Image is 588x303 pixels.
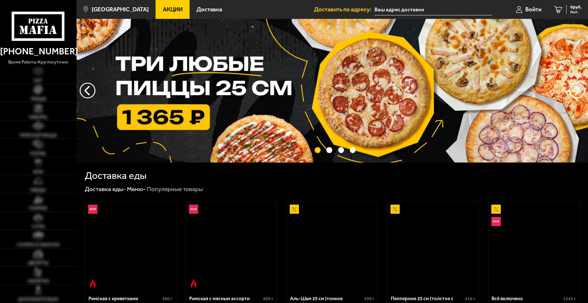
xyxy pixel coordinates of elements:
[569,83,585,98] button: предыдущий
[492,296,562,302] div: Всё включено
[350,147,356,153] button: точки переключения
[85,201,176,291] a: НовинкаОстрое блюдоРимская с креветками
[85,185,126,193] a: Доставка еды-
[326,147,332,153] button: точки переключения
[31,96,46,101] span: Пицца
[563,296,576,301] span: 1345 г
[374,4,492,15] input: Ваш адрес доставки
[163,7,183,13] span: Акции
[33,169,43,174] span: WOK
[29,206,48,210] span: Горячее
[88,279,97,288] img: Острое блюдо
[162,296,173,301] span: 360 г
[30,151,46,156] span: Роллы
[92,7,149,13] span: [GEOGRAPHIC_DATA]
[85,171,146,180] h1: Доставка еды
[32,224,45,229] span: Супы
[189,205,198,214] img: Новинка
[20,133,57,137] span: Римская пицца
[88,205,97,214] img: Новинка
[287,201,378,291] a: АкционныйАль-Шам 25 см (тонкое тесто)
[17,242,60,247] span: Салаты и закуски
[263,296,273,301] span: 400 г
[18,297,58,301] span: Дополнительно
[29,115,47,119] span: Наборы
[391,205,400,214] img: Акционный
[28,279,49,283] span: Напитки
[491,217,500,226] img: Новинка
[88,296,161,302] div: Римская с креветками
[315,147,321,153] button: точки переключения
[570,5,582,9] span: 0 руб.
[189,279,198,288] img: Острое блюдо
[189,296,262,302] div: Римская с мясным ассорти
[30,188,46,192] span: Обеды
[525,7,541,13] span: Войти
[570,10,582,14] span: 0 шт.
[28,261,49,265] span: Десерты
[364,296,374,301] span: 390 г
[488,201,579,291] a: АкционныйНовинкаВсё включено
[127,185,146,193] a: Меню-
[491,205,500,214] img: Акционный
[387,201,478,291] a: АкционныйПепперони 25 см (толстое с сыром)
[290,205,299,214] img: Акционный
[465,296,475,301] span: 410 г
[338,147,344,153] button: точки переключения
[147,185,203,193] div: Популярные товары
[314,7,374,13] span: Доставить по адресу:
[197,7,222,13] span: Доставка
[186,201,277,291] a: НовинкаОстрое блюдоРимская с мясным ассорти
[34,78,43,83] span: Хит
[80,83,95,98] button: следующий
